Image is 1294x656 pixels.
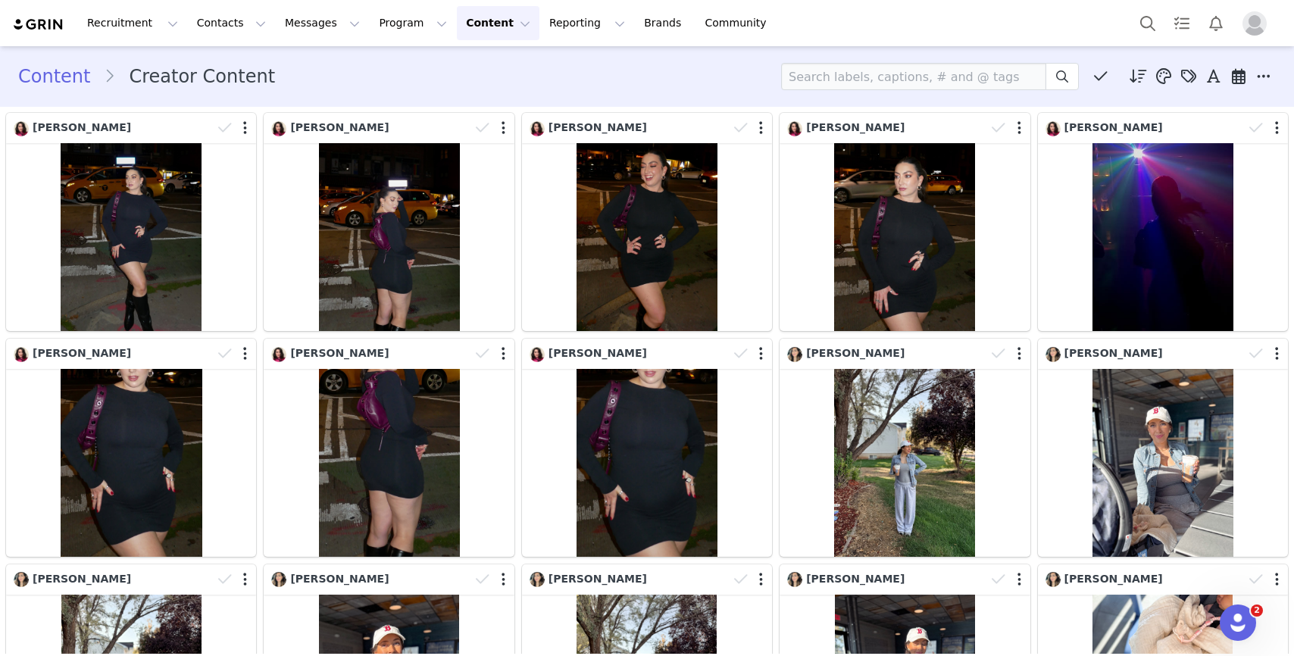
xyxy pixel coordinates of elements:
span: [PERSON_NAME] [290,347,389,359]
span: [PERSON_NAME] [33,347,131,359]
img: placeholder-profile.jpg [1242,11,1267,36]
a: Tasks [1165,6,1199,40]
button: Content [457,6,539,40]
span: [PERSON_NAME] [33,573,131,585]
img: 49bab711-04cf-4666-9430-8f9b1fbc053f.jpg [14,347,29,362]
img: d98d381b-2218-446c-b4cb-df80dd902404.jpg [787,347,802,362]
img: 49bab711-04cf-4666-9430-8f9b1fbc053f.jpg [14,121,29,136]
span: [PERSON_NAME] [290,573,389,585]
img: d98d381b-2218-446c-b4cb-df80dd902404.jpg [1046,347,1061,362]
span: [PERSON_NAME] [290,121,389,133]
button: Notifications [1199,6,1233,40]
img: d98d381b-2218-446c-b4cb-df80dd902404.jpg [530,572,545,587]
a: Brands [635,6,695,40]
img: d98d381b-2218-446c-b4cb-df80dd902404.jpg [1046,572,1061,587]
img: d98d381b-2218-446c-b4cb-df80dd902404.jpg [14,572,29,587]
img: 49bab711-04cf-4666-9430-8f9b1fbc053f.jpg [530,347,545,362]
span: [PERSON_NAME] [549,121,647,133]
button: Program [370,6,456,40]
iframe: Intercom live chat [1220,604,1256,641]
img: 49bab711-04cf-4666-9430-8f9b1fbc053f.jpg [530,121,545,136]
span: 2 [1251,604,1263,617]
img: 49bab711-04cf-4666-9430-8f9b1fbc053f.jpg [787,121,802,136]
img: 49bab711-04cf-4666-9430-8f9b1fbc053f.jpg [1046,121,1061,136]
a: Community [696,6,783,40]
span: [PERSON_NAME] [549,347,647,359]
span: [PERSON_NAME] [806,121,905,133]
span: [PERSON_NAME] [806,347,905,359]
button: Reporting [540,6,634,40]
img: 49bab711-04cf-4666-9430-8f9b1fbc053f.jpg [271,121,286,136]
button: Profile [1233,11,1282,36]
span: [PERSON_NAME] [1064,347,1163,359]
img: 49bab711-04cf-4666-9430-8f9b1fbc053f.jpg [271,347,286,362]
span: [PERSON_NAME] [806,573,905,585]
img: d98d381b-2218-446c-b4cb-df80dd902404.jpg [787,572,802,587]
img: d98d381b-2218-446c-b4cb-df80dd902404.jpg [271,572,286,587]
button: Contacts [188,6,275,40]
img: grin logo [12,17,65,32]
span: [PERSON_NAME] [33,121,131,133]
button: Search [1131,6,1164,40]
span: [PERSON_NAME] [1064,573,1163,585]
button: Recruitment [78,6,187,40]
button: Messages [276,6,369,40]
span: [PERSON_NAME] [1064,121,1163,133]
span: [PERSON_NAME] [549,573,647,585]
input: Search labels, captions, # and @ tags [781,63,1046,90]
a: Content [18,63,104,90]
